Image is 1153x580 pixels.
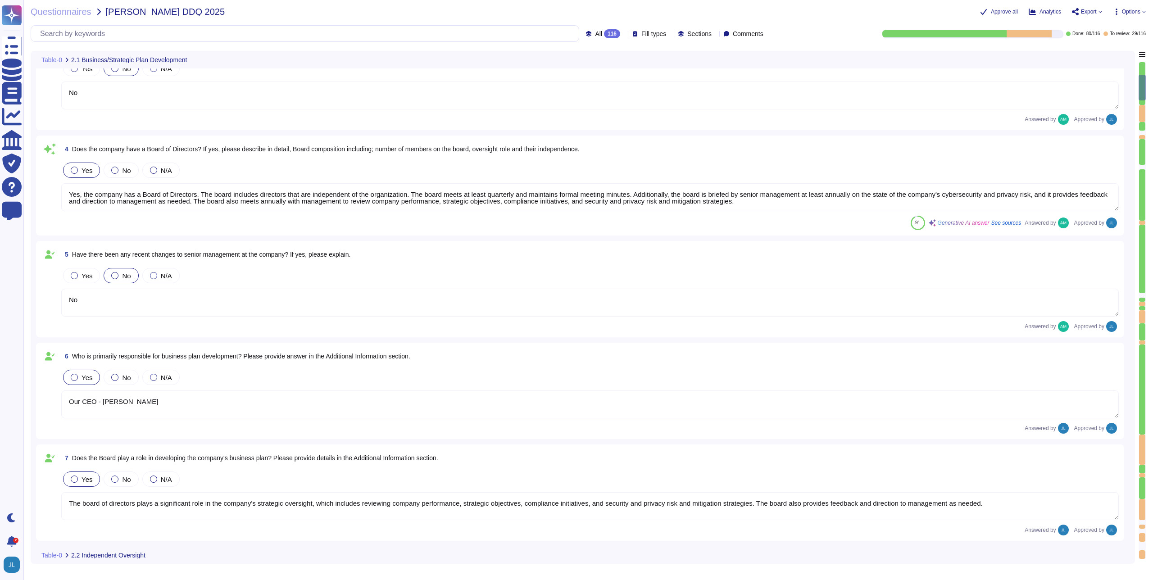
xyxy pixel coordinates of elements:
span: Yes [82,167,92,174]
span: No [122,272,131,280]
img: user [1058,217,1069,228]
span: Does the Board play a role in developing the company's business plan? Please provide details in t... [72,454,438,462]
span: 4 [61,146,68,152]
button: Analytics [1029,8,1061,15]
span: 91 [915,220,920,225]
span: Approved by [1074,117,1104,122]
span: Table-0 [41,57,62,63]
span: Questionnaires [31,7,91,16]
span: 2.1 Business/Strategic Plan Development [71,57,187,63]
img: user [1106,525,1117,535]
textarea: No [61,82,1119,109]
span: Yes [82,476,92,483]
span: Approved by [1074,220,1104,226]
span: Generative AI answer [938,220,990,226]
span: Have there been any recent changes to senior management at the company? If yes, please explain. [72,251,351,258]
textarea: Yes, the company has a Board of Directors. The board includes directors that are independent of t... [61,183,1119,211]
span: Who is primarily responsible for business plan development? Please provide answer in the Addition... [72,353,410,360]
span: Yes [82,374,92,381]
span: Approved by [1074,324,1104,329]
span: Options [1122,9,1140,14]
span: Answered by [1025,324,1056,329]
textarea: No [61,289,1119,317]
img: user [1058,321,1069,332]
span: 6 [61,353,68,359]
span: Does the company have a Board of Directors? If yes, please describe in detail, Board composition ... [72,145,580,153]
span: Export [1081,9,1097,14]
img: user [4,557,20,573]
span: Yes [82,65,92,72]
span: No [122,65,131,72]
img: user [1106,217,1117,228]
textarea: Our CEO - [PERSON_NAME] [61,390,1119,418]
span: 80 / 116 [1086,32,1100,36]
span: 2.2 Independent Oversight [71,552,145,558]
img: user [1106,114,1117,125]
img: user [1058,114,1069,125]
div: 116 [604,29,620,38]
span: N/A [161,167,172,174]
button: Approve all [980,8,1018,15]
span: Comments [733,31,763,37]
span: 5 [61,251,68,258]
span: N/A [161,476,172,483]
img: user [1058,525,1069,535]
span: No [122,374,131,381]
span: To review: [1110,32,1130,36]
img: user [1058,423,1069,434]
button: user [2,555,26,575]
span: Done: [1072,32,1085,36]
span: Sections [687,31,712,37]
span: See sources [991,220,1021,226]
span: [PERSON_NAME] DDQ 2025 [106,7,225,16]
img: user [1106,321,1117,332]
span: No [122,476,131,483]
span: Table-0 [41,552,62,558]
span: Approved by [1074,426,1104,431]
input: Search by keywords [36,26,579,41]
span: N/A [161,374,172,381]
span: Fill types [641,31,666,37]
span: N/A [161,65,172,72]
span: Answered by [1025,117,1056,122]
span: Approve all [991,9,1018,14]
span: Approved by [1074,527,1104,533]
span: N/A [161,272,172,280]
span: 7 [61,455,68,461]
span: Analytics [1040,9,1061,14]
textarea: The board of directors plays a significant role in the company's strategic oversight, which inclu... [61,492,1119,520]
span: Yes [82,272,92,280]
span: No [122,167,131,174]
img: user [1106,423,1117,434]
span: 29 / 116 [1132,32,1146,36]
span: Answered by [1025,527,1056,533]
span: All [595,31,602,37]
span: Answered by [1025,426,1056,431]
div: 2 [13,538,18,543]
span: Answered by [1025,220,1056,226]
